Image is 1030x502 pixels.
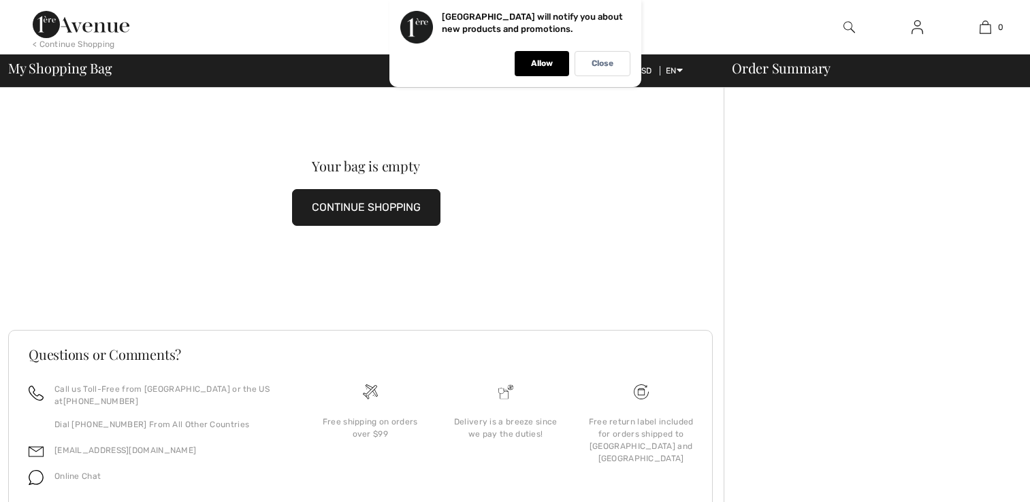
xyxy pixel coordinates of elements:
div: Free return label included for orders shipped to [GEOGRAPHIC_DATA] and [GEOGRAPHIC_DATA] [584,416,698,465]
img: call [29,386,44,401]
a: [EMAIL_ADDRESS][DOMAIN_NAME] [54,446,196,455]
p: Allow [531,58,553,69]
p: Call us Toll-Free from [GEOGRAPHIC_DATA] or the US at [54,383,286,407]
div: Free shipping on orders over $99 [313,416,427,440]
div: Order Summary [715,61,1022,75]
span: My Shopping Bag [8,61,112,75]
span: EN [666,66,683,76]
p: Dial [PHONE_NUMBER] From All Other Countries [54,418,286,431]
img: 1ère Avenue [33,11,129,38]
p: Close [592,58,613,69]
img: My Bag [980,19,991,35]
img: chat [29,470,44,485]
div: Your bag is empty [44,159,688,173]
button: CONTINUE SHOPPING [292,189,440,226]
img: Free shipping on orders over $99 [634,384,649,399]
img: Free shipping on orders over $99 [363,384,378,399]
img: search the website [843,19,855,35]
img: Delivery is a breeze since we pay the duties! [498,384,513,399]
a: [PHONE_NUMBER] [63,397,138,406]
div: < Continue Shopping [33,38,115,50]
span: 0 [998,21,1003,33]
a: 0 [952,19,1018,35]
img: email [29,444,44,459]
span: Online Chat [54,471,101,481]
img: My Info [912,19,923,35]
a: Sign In [912,20,923,33]
div: Delivery is a breeze since we pay the duties! [449,416,562,440]
p: [GEOGRAPHIC_DATA] will notify you about new products and promotions. [442,12,623,34]
h3: Questions or Comments? [29,348,692,361]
